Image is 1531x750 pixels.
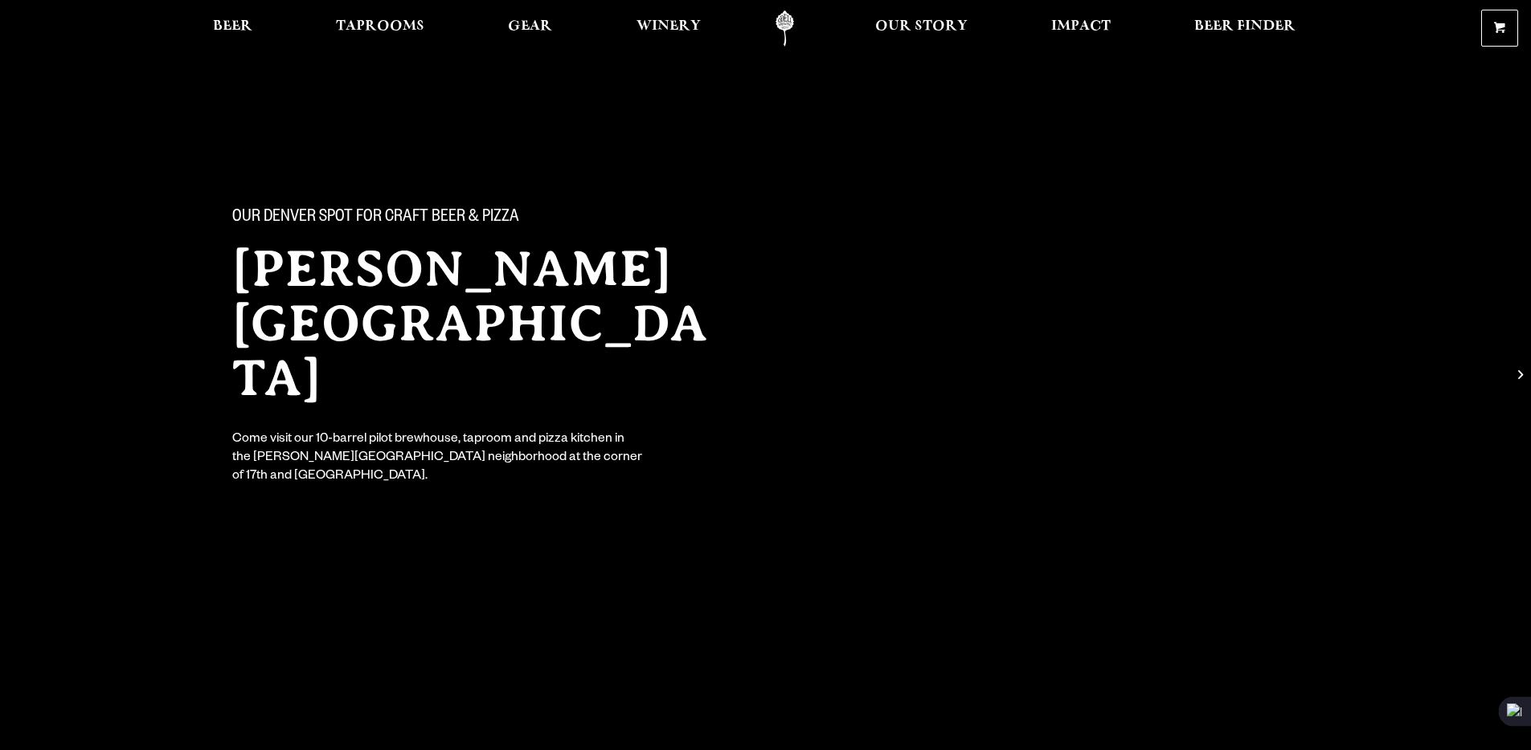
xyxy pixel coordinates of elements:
span: Impact [1051,20,1111,33]
span: Gear [508,20,552,33]
span: Winery [637,20,701,33]
a: Beer Finder [1184,10,1306,47]
span: Taprooms [336,20,424,33]
div: Come visit our 10-barrel pilot brewhouse, taproom and pizza kitchen in the [PERSON_NAME][GEOGRAPH... [232,431,644,487]
span: Our Story [875,20,968,33]
a: Taprooms [325,10,435,47]
a: Gear [497,10,563,47]
h2: [PERSON_NAME][GEOGRAPHIC_DATA] [232,242,734,406]
a: Winery [626,10,711,47]
span: Beer Finder [1194,20,1296,33]
a: Odell Home [755,10,815,47]
a: Our Story [865,10,978,47]
span: Beer [213,20,252,33]
a: Impact [1041,10,1121,47]
span: Our Denver spot for craft beer & pizza [232,208,519,229]
a: Beer [203,10,263,47]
